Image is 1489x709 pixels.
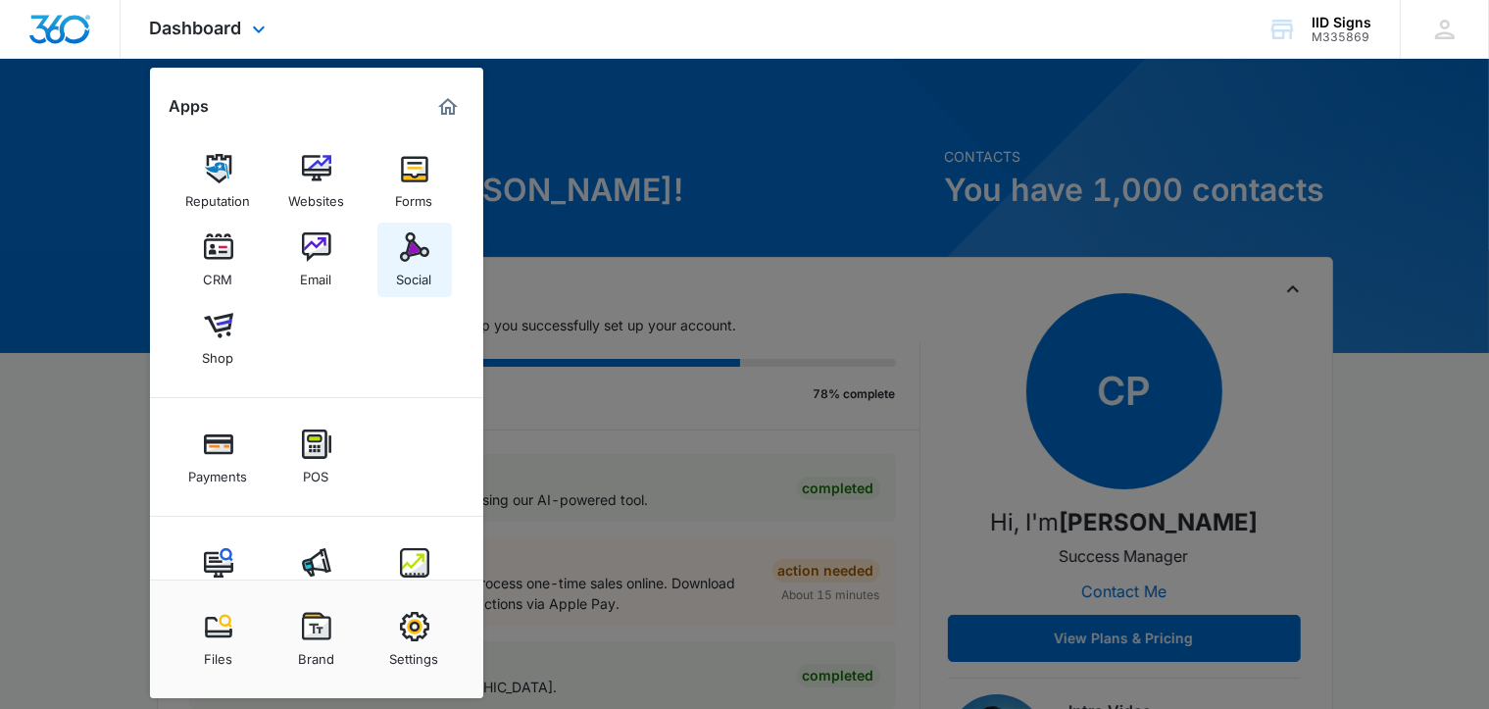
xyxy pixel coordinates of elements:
div: Content [194,578,243,603]
a: Content [181,538,256,613]
div: Reputation [186,183,251,209]
div: Payments [189,459,248,484]
a: Reputation [181,144,256,219]
a: CRM [181,223,256,297]
a: Marketing 360® Dashboard [432,91,464,123]
div: Forms [396,183,433,209]
div: account id [1312,30,1371,44]
a: Ads [279,538,354,613]
a: Websites [279,144,354,219]
div: Ads [305,578,328,603]
div: Shop [203,340,234,366]
a: POS [279,420,354,494]
div: Social [397,262,432,287]
a: Files [181,602,256,677]
div: Websites [288,183,344,209]
div: Brand [298,641,334,667]
a: Forms [377,144,452,219]
a: Payments [181,420,256,494]
div: Files [204,641,232,667]
div: CRM [204,262,233,287]
h2: Apps [170,97,210,116]
div: Email [301,262,332,287]
span: Dashboard [150,18,242,38]
div: Intelligence [379,578,449,603]
div: account name [1312,15,1371,30]
a: Brand [279,602,354,677]
a: Email [279,223,354,297]
a: Settings [377,602,452,677]
a: Intelligence [377,538,452,613]
a: Social [377,223,452,297]
a: Shop [181,301,256,376]
div: Settings [390,641,439,667]
div: POS [304,459,329,484]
